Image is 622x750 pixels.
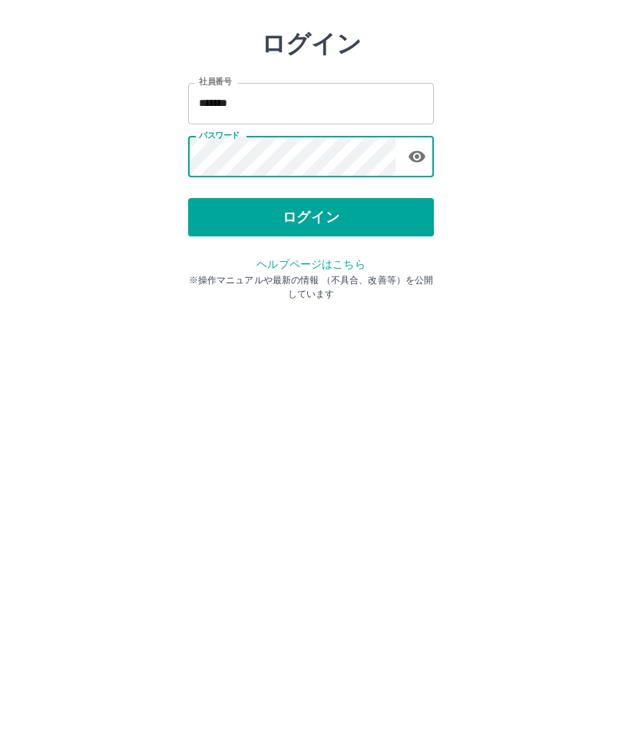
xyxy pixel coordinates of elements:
[188,266,434,304] button: ログイン
[199,144,231,155] label: 社員番号
[199,197,240,209] label: パスワード
[261,97,362,126] h2: ログイン
[188,341,434,368] p: ※操作マニュアルや最新の情報 （不具合、改善等）を公開しています
[256,325,365,338] a: ヘルプページはこちら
